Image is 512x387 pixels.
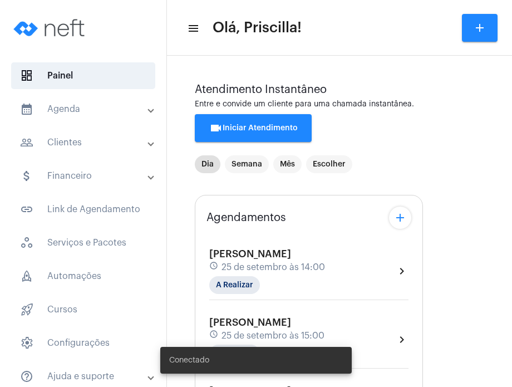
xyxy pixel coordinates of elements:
[209,330,219,342] mat-icon: schedule
[225,155,269,173] mat-chip: Semana
[11,263,155,290] span: Automações
[395,264,408,278] mat-icon: chevron_right
[7,163,166,189] mat-expansion-panel-header: sidenav iconFinanceiro
[169,355,209,366] span: Conectado
[20,270,33,283] span: sidenav icon
[395,333,408,346] mat-icon: chevron_right
[221,331,324,341] span: 25 de setembro às 15:00
[11,330,155,356] span: Configurações
[187,22,198,35] mat-icon: sidenav icon
[20,136,33,149] mat-icon: sidenav icon
[20,169,149,183] mat-panel-title: Financeiro
[393,211,407,224] mat-icon: add
[20,203,33,216] mat-icon: sidenav icon
[195,155,220,173] mat-chip: Dia
[195,84,484,96] div: Atendimento Instantâneo
[473,21,486,35] mat-icon: add
[209,121,223,135] mat-icon: videocam
[206,212,286,224] span: Agendamentos
[20,370,33,383] mat-icon: sidenav icon
[11,196,155,223] span: Link de Agendamento
[20,370,149,383] mat-panel-title: Ajuda e suporte
[273,155,302,173] mat-chip: Mês
[20,102,33,116] mat-icon: sidenav icon
[11,296,155,323] span: Cursos
[20,336,33,350] span: sidenav icon
[195,114,312,142] button: Iniciar Atendimento
[20,69,33,82] span: sidenav icon
[11,229,155,256] span: Serviços e Pacotes
[20,102,149,116] mat-panel-title: Agenda
[306,155,352,173] mat-chip: Escolher
[9,6,92,50] img: logo-neft-novo-2.png
[209,317,291,327] span: [PERSON_NAME]
[20,303,33,316] span: sidenav icon
[7,129,166,156] mat-expansion-panel-header: sidenav iconClientes
[209,124,298,132] span: Iniciar Atendimento
[7,96,166,123] mat-expansion-panel-header: sidenav iconAgenda
[11,62,155,89] span: Painel
[195,100,484,109] div: Entre e convide um cliente para uma chamada instantânea.
[221,262,325,272] span: 25 de setembro às 14:00
[209,249,291,259] span: [PERSON_NAME]
[20,169,33,183] mat-icon: sidenav icon
[20,236,33,249] span: sidenav icon
[209,276,260,294] mat-chip: A Realizar
[20,136,149,149] mat-panel-title: Clientes
[213,19,302,37] span: Olá, Priscilla!
[209,261,219,273] mat-icon: schedule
